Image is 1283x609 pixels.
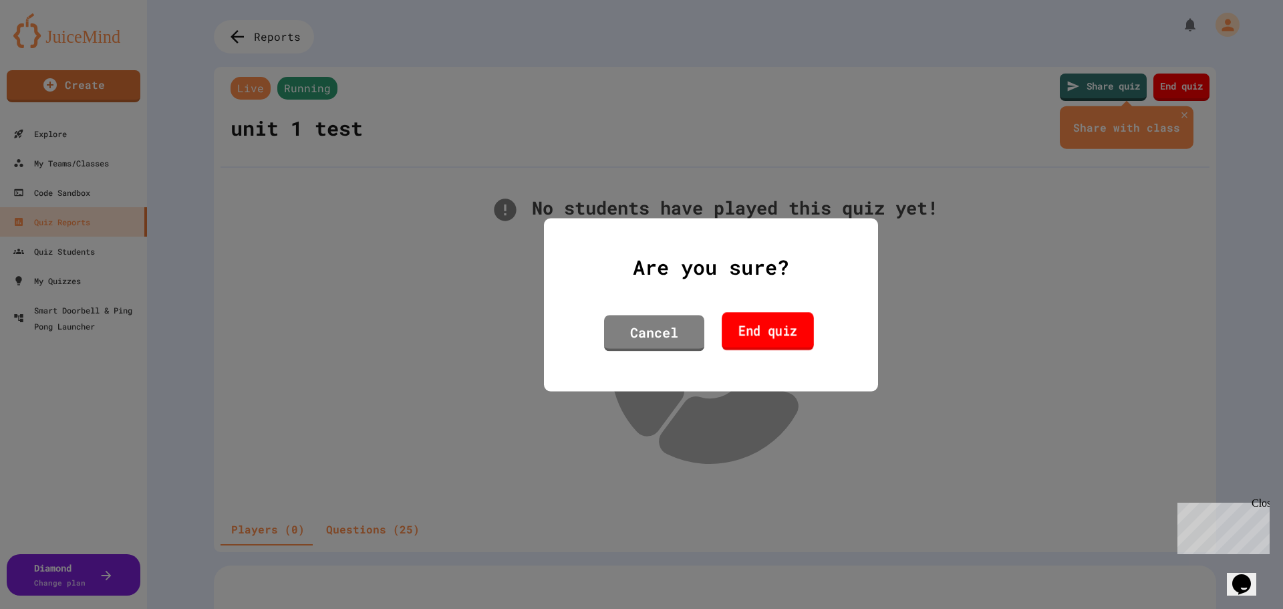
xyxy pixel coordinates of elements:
a: End quiz [722,312,814,350]
iframe: chat widget [1227,556,1270,596]
div: Are you sure? [577,251,845,281]
a: Cancel [604,315,704,351]
iframe: chat widget [1172,497,1270,554]
div: Chat with us now!Close [5,5,92,85]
